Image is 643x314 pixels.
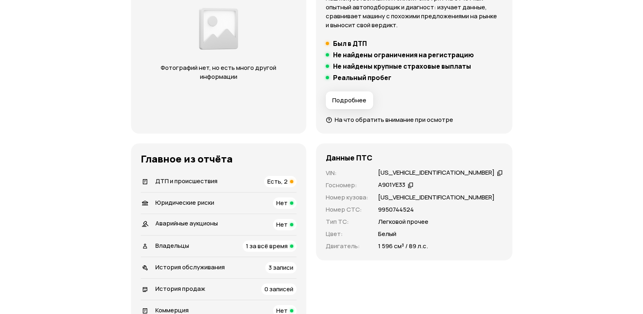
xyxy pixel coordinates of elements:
p: 9950744524 [378,205,414,214]
p: Госномер : [326,181,368,190]
p: Фотографий нет, но есть много другой информации [147,63,290,81]
h3: Главное из отчёта [141,153,297,165]
p: Номер кузова : [326,193,368,202]
img: d89e54fb62fcf1f0.png [197,4,240,54]
span: Нет [276,199,288,207]
span: Владельцы [155,241,189,250]
span: Аварийные аукционы [155,219,218,227]
p: Двигатель : [326,242,368,251]
span: Нет [276,220,288,229]
p: 1 596 см³ / 89 л.с. [378,242,428,251]
span: 3 записи [269,263,293,272]
p: VIN : [326,169,368,178]
p: Легковой прочее [378,217,428,226]
a: На что обратить внимание при осмотре [326,115,453,124]
span: Юридические риски [155,198,214,207]
span: История продаж [155,284,205,293]
span: История обслуживания [155,263,225,271]
h5: Был в ДТП [333,39,367,48]
h5: Реальный пробег [333,74,391,82]
h4: Данные ПТС [326,153,372,162]
h5: Не найдены крупные страховые выплаты [333,62,471,70]
span: Есть, 2 [267,177,288,186]
div: А901УЕ33 [378,181,405,189]
p: Цвет : [326,230,368,238]
p: [US_VEHICLE_IDENTIFICATION_NUMBER] [378,193,495,202]
p: Белый [378,230,396,238]
span: 0 записей [265,285,293,293]
h5: Не найдены ограничения на регистрацию [333,51,474,59]
span: На что обратить внимание при осмотре [335,115,453,124]
span: 1 за всё время [246,242,288,250]
span: Подробнее [332,96,366,104]
button: Подробнее [326,91,373,109]
span: ДТП и происшествия [155,177,217,185]
div: [US_VEHICLE_IDENTIFICATION_NUMBER] [378,169,495,177]
p: Тип ТС : [326,217,368,226]
p: Номер СТС : [326,205,368,214]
